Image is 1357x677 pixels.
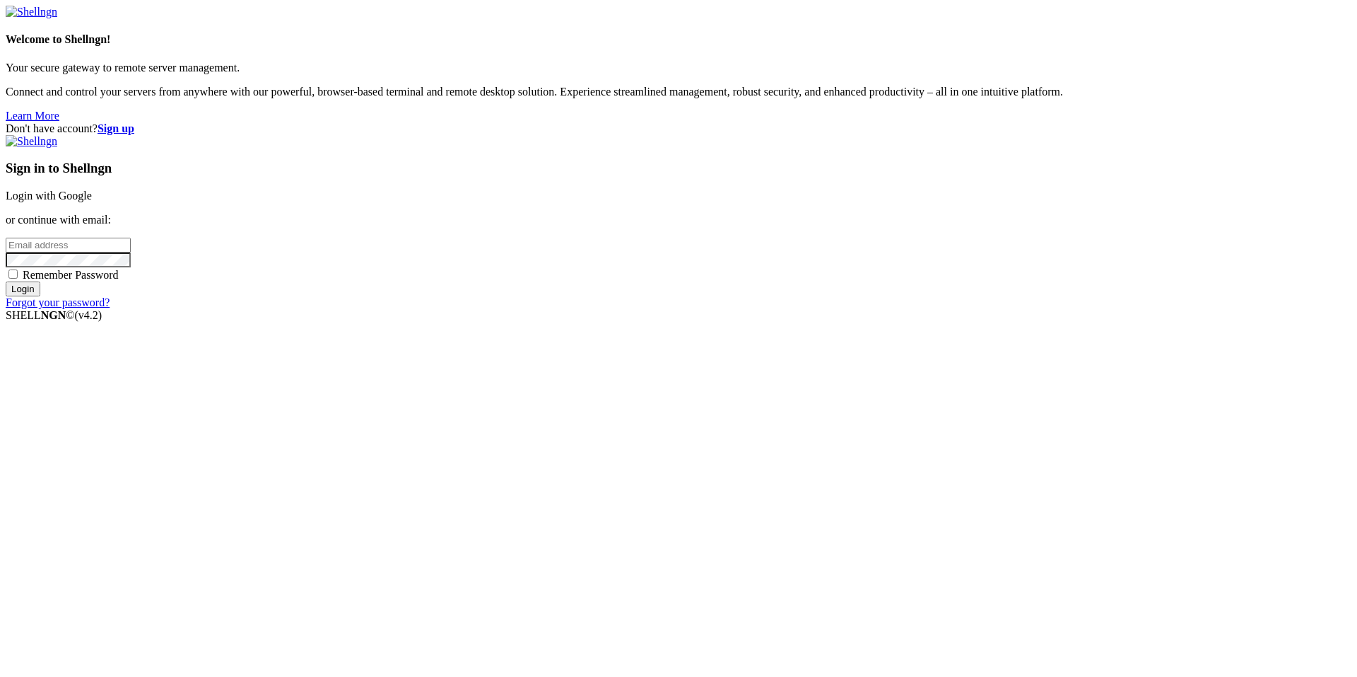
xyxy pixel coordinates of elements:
h3: Sign in to Shellngn [6,161,1351,176]
a: Sign up [98,122,134,134]
span: Remember Password [23,269,119,281]
a: Learn More [6,110,59,122]
p: Connect and control your servers from anywhere with our powerful, browser-based terminal and remo... [6,86,1351,98]
p: Your secure gateway to remote server management. [6,62,1351,74]
input: Email address [6,238,131,253]
a: Login with Google [6,190,92,202]
span: 4.2.0 [75,309,102,321]
p: or continue with email: [6,214,1351,226]
input: Remember Password [8,270,18,279]
img: Shellngn [6,6,57,18]
h4: Welcome to Shellngn! [6,33,1351,46]
img: Shellngn [6,135,57,148]
input: Login [6,282,40,296]
a: Forgot your password? [6,296,110,308]
div: Don't have account? [6,122,1351,135]
span: SHELL © [6,309,102,321]
b: NGN [41,309,66,321]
